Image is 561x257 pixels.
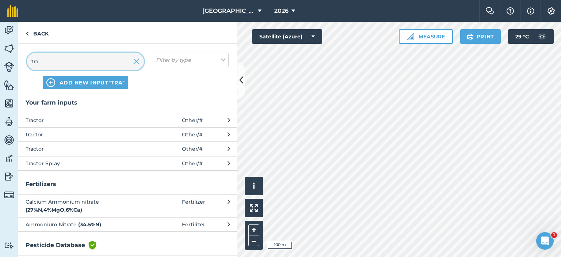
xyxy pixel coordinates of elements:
span: [GEOGRAPHIC_DATA] [202,7,255,15]
span: Other / # [182,131,203,139]
a: Back [18,22,56,44]
button: tractor Other/# [18,127,237,141]
img: svg+xml;base64,PD94bWwgdmVyc2lvbj0iMS4wIiBlbmNvZGluZz0idXRmLTgiPz4KPCEtLSBHZW5lcmF0b3I6IEFkb2JlIE... [4,242,14,249]
button: Measure [399,29,453,44]
img: svg+xml;base64,PD94bWwgdmVyc2lvbj0iMS4wIiBlbmNvZGluZz0idXRmLTgiPz4KPCEtLSBHZW5lcmF0b3I6IEFkb2JlIE... [4,135,14,145]
img: svg+xml;base64,PD94bWwgdmVyc2lvbj0iMS4wIiBlbmNvZGluZz0idXRmLTgiPz4KPCEtLSBHZW5lcmF0b3I6IEFkb2JlIE... [4,116,14,127]
button: Print [460,29,501,44]
img: svg+xml;base64,PHN2ZyB4bWxucz0iaHR0cDovL3d3dy53My5vcmcvMjAwMC9zdmciIHdpZHRoPSI1NiIgaGVpZ2h0PSI2MC... [4,43,14,54]
button: Tractor Other/# [18,113,237,127]
button: – [248,235,259,246]
em: Filter by type [156,56,191,64]
span: Other / # [182,116,203,124]
span: Tractor [26,116,145,124]
strong: ( 27 % N , 4 % MgO , 6 % Ca ) [26,207,82,213]
button: Ammonium Nitrate (34.5%N)Fertilizer [18,217,237,231]
span: Calcium Ammonium nitrate [26,198,145,214]
span: Tractor Spray [26,159,145,167]
span: Ammonium Nitrate [26,220,145,228]
img: svg+xml;base64,PD94bWwgdmVyc2lvbj0iMS4wIiBlbmNvZGluZz0idXRmLTgiPz4KPCEtLSBHZW5lcmF0b3I6IEFkb2JlIE... [4,62,14,72]
span: 1 [551,232,557,238]
button: Filter by type [153,53,229,67]
img: svg+xml;base64,PHN2ZyB4bWxucz0iaHR0cDovL3d3dy53My5vcmcvMjAwMC9zdmciIHdpZHRoPSI5IiBoZWlnaHQ9IjI0Ii... [26,29,29,38]
span: Other / # [182,159,203,167]
img: svg+xml;base64,PHN2ZyB4bWxucz0iaHR0cDovL3d3dy53My5vcmcvMjAwMC9zdmciIHdpZHRoPSI1NiIgaGVpZ2h0PSI2MC... [4,80,14,91]
button: 29 °C [508,29,554,44]
img: svg+xml;base64,PHN2ZyB4bWxucz0iaHR0cDovL3d3dy53My5vcmcvMjAwMC9zdmciIHdpZHRoPSI1NiIgaGVpZ2h0PSI2MC... [4,98,14,109]
span: 2026 [274,7,289,15]
span: ADD NEW INPUT "tra" [60,79,125,86]
h3: Fertilizers [18,179,237,189]
input: Search [27,53,144,70]
button: + [248,224,259,235]
img: svg+xml;base64,PHN2ZyB4bWxucz0iaHR0cDovL3d3dy53My5vcmcvMjAwMC9zdmciIHdpZHRoPSIxNCIgaGVpZ2h0PSIyNC... [46,78,55,87]
img: svg+xml;base64,PHN2ZyB4bWxucz0iaHR0cDovL3d3dy53My5vcmcvMjAwMC9zdmciIHdpZHRoPSIxOSIgaGVpZ2h0PSIyNC... [467,32,474,41]
h3: Pesticide Database [18,241,237,250]
img: svg+xml;base64,PHN2ZyB4bWxucz0iaHR0cDovL3d3dy53My5vcmcvMjAwMC9zdmciIHdpZHRoPSIyMiIgaGVpZ2h0PSIzMC... [133,57,140,66]
img: svg+xml;base64,PD94bWwgdmVyc2lvbj0iMS4wIiBlbmNvZGluZz0idXRmLTgiPz4KPCEtLSBHZW5lcmF0b3I6IEFkb2JlIE... [4,153,14,164]
h3: Your farm inputs [18,98,237,107]
img: fieldmargin Logo [7,5,18,17]
button: Tractor Spray Other/# [18,156,237,170]
img: Ruler icon [407,33,414,40]
img: svg+xml;base64,PD94bWwgdmVyc2lvbj0iMS4wIiBlbmNvZGluZz0idXRmLTgiPz4KPCEtLSBHZW5lcmF0b3I6IEFkb2JlIE... [4,190,14,200]
button: i [245,177,263,195]
span: Other / # [182,145,203,153]
span: 29 ° C [515,29,529,44]
button: Tractor Other/# [18,141,237,156]
img: svg+xml;base64,PD94bWwgdmVyc2lvbj0iMS4wIiBlbmNvZGluZz0idXRmLTgiPz4KPCEtLSBHZW5lcmF0b3I6IEFkb2JlIE... [535,29,549,44]
strong: ( 34.5 % N ) [78,221,101,228]
img: Two speech bubbles overlapping with the left bubble in the forefront [485,7,494,15]
button: ADD NEW INPUT"tra" [43,76,129,89]
img: svg+xml;base64,PD94bWwgdmVyc2lvbj0iMS4wIiBlbmNvZGluZz0idXRmLTgiPz4KPCEtLSBHZW5lcmF0b3I6IEFkb2JlIE... [4,25,14,36]
span: tractor [26,131,145,139]
img: svg+xml;base64,PD94bWwgdmVyc2lvbj0iMS4wIiBlbmNvZGluZz0idXRmLTgiPz4KPCEtLSBHZW5lcmF0b3I6IEFkb2JlIE... [4,171,14,182]
img: A question mark icon [506,7,515,15]
span: Tractor [26,145,145,153]
img: A cog icon [547,7,556,15]
button: Calcium Ammonium nitrate (27%N,4%MgO,6%Ca)Fertilizer [18,194,237,217]
iframe: Intercom live chat [536,232,554,250]
span: i [253,181,255,190]
img: Four arrows, one pointing top left, one top right, one bottom right and the last bottom left [250,204,258,212]
button: Satellite (Azure) [252,29,322,44]
img: svg+xml;base64,PHN2ZyB4bWxucz0iaHR0cDovL3d3dy53My5vcmcvMjAwMC9zdmciIHdpZHRoPSIxNyIgaGVpZ2h0PSIxNy... [527,7,534,15]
